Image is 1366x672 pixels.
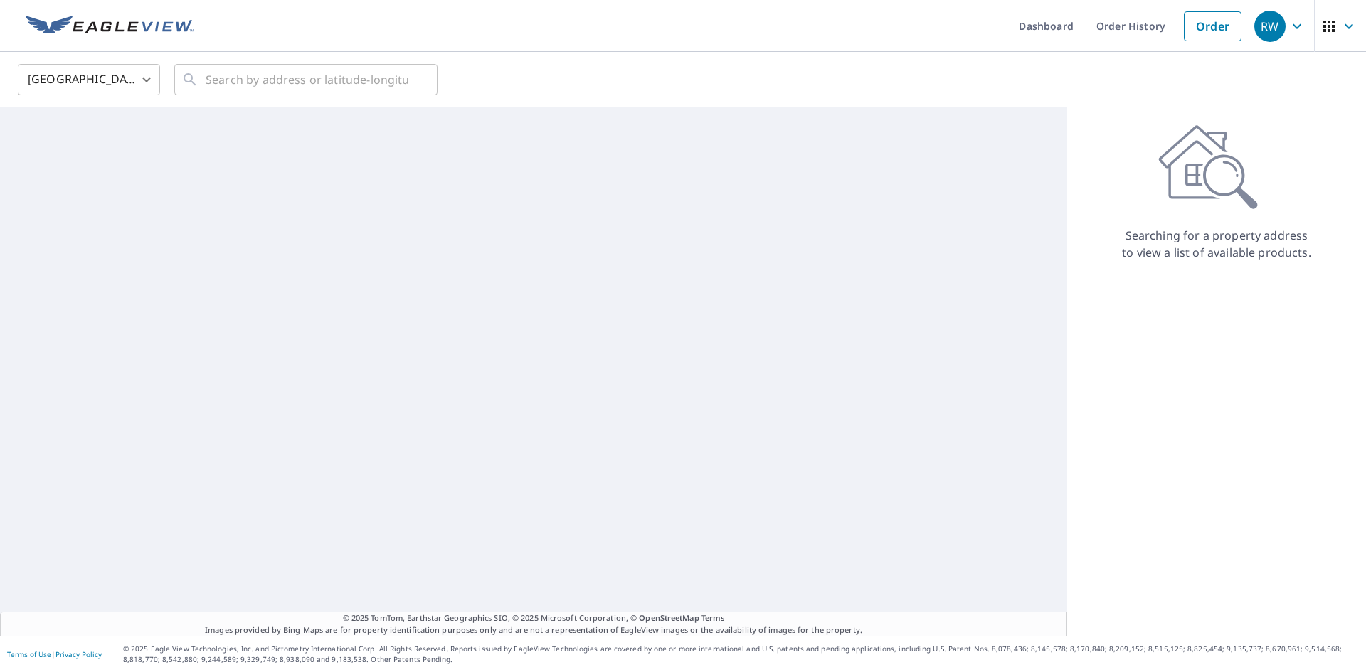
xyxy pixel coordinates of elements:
div: RW [1254,11,1286,42]
div: [GEOGRAPHIC_DATA] [18,60,160,100]
a: OpenStreetMap [639,612,699,623]
a: Order [1184,11,1241,41]
img: EV Logo [26,16,194,37]
a: Terms [701,612,725,623]
p: © 2025 Eagle View Technologies, Inc. and Pictometry International Corp. All Rights Reserved. Repo... [123,644,1359,665]
p: | [7,650,102,658]
span: © 2025 TomTom, Earthstar Geographics SIO, © 2025 Microsoft Corporation, © [343,612,725,624]
a: Terms of Use [7,649,51,659]
a: Privacy Policy [55,649,102,659]
input: Search by address or latitude-longitude [206,60,408,100]
p: Searching for a property address to view a list of available products. [1121,227,1312,261]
